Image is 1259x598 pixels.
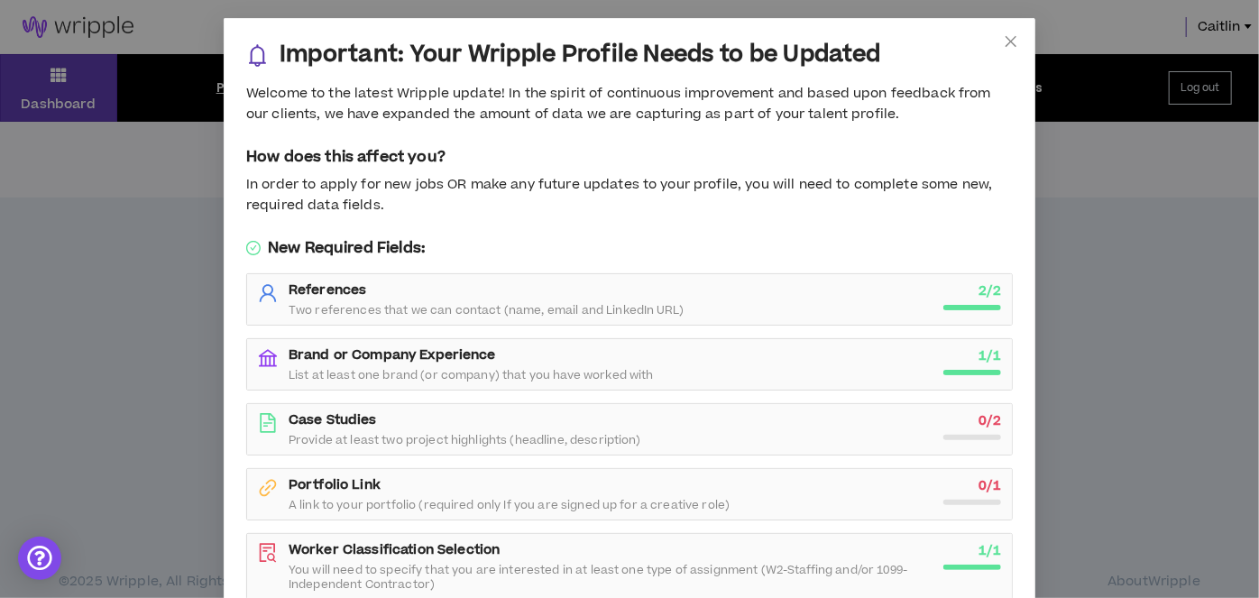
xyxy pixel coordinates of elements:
[289,368,654,382] span: List at least one brand (or company) that you have worked with
[1004,34,1018,49] span: close
[289,498,730,512] span: A link to your portfolio (required only If you are signed up for a creative role)
[246,146,1013,168] h5: How does this affect you?
[289,540,500,559] strong: Worker Classification Selection
[289,410,377,429] strong: Case Studies
[289,433,641,447] span: Provide at least two project highlights (headline, description)
[289,475,381,494] strong: Portfolio Link
[246,237,1013,259] h5: New Required Fields:
[289,345,496,364] strong: Brand or Company Experience
[18,537,61,580] div: Open Intercom Messenger
[979,346,1001,365] strong: 1 / 1
[258,348,278,368] span: bank
[258,543,278,563] span: file-search
[258,413,278,433] span: file-text
[246,175,1013,216] div: In order to apply for new jobs OR make any future updates to your profile, you will need to compl...
[979,541,1001,560] strong: 1 / 1
[987,18,1035,67] button: Close
[289,563,933,592] span: You will need to specify that you are interested in at least one type of assignment (W2-Staffing ...
[246,84,1013,124] div: Welcome to the latest Wripple update! In the spirit of continuous improvement and based upon feed...
[979,281,1001,300] strong: 2 / 2
[246,241,261,255] span: check-circle
[246,44,269,67] span: bell
[258,283,278,303] span: user
[289,281,366,299] strong: References
[258,478,278,498] span: link
[280,41,880,69] h3: Important: Your Wripple Profile Needs to be Updated
[289,303,684,317] span: Two references that we can contact (name, email and LinkedIn URL)
[979,476,1001,495] strong: 0 / 1
[979,411,1001,430] strong: 0 / 2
